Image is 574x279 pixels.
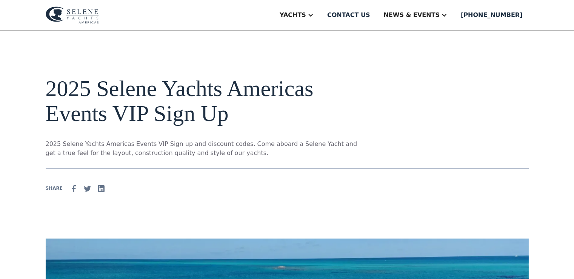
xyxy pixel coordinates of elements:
[461,11,522,20] div: [PHONE_NUMBER]
[97,184,106,193] img: Linkedin
[46,185,63,192] div: SHARE
[327,11,370,20] div: Contact us
[46,76,360,126] h1: 2025 Selene Yachts Americas Events VIP Sign Up
[83,184,92,193] img: Twitter
[46,139,360,158] p: 2025 Selene Yachts Americas Events VIP Sign up and discount codes. Come aboard a Selene Yacht and...
[383,11,440,20] div: News & EVENTS
[280,11,306,20] div: Yachts
[69,184,78,193] img: facebook
[46,6,99,24] img: logo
